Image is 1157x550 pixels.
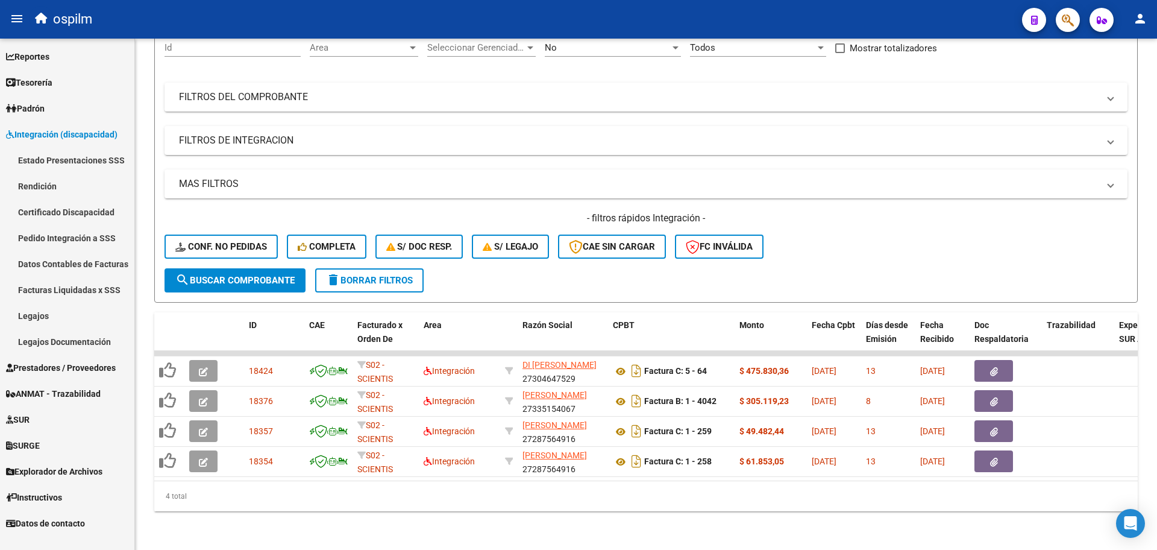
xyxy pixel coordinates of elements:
span: SURGE [6,439,40,452]
span: 18424 [249,366,273,376]
span: Padrón [6,102,45,115]
span: Prestadores / Proveedores [6,361,116,375]
div: 27287564916 [522,449,603,474]
div: 27287564916 [522,419,603,444]
strong: $ 49.482,44 [739,426,784,436]
span: Trazabilidad [1047,320,1096,330]
span: [DATE] [920,457,945,466]
span: Integración [424,396,475,406]
i: Descargar documento [629,391,644,411]
span: 13 [866,426,876,436]
datatable-header-cell: Area [419,312,500,365]
datatable-header-cell: CPBT [608,312,735,365]
mat-icon: person [1133,11,1147,26]
span: Borrar Filtros [326,275,413,286]
span: Integración (discapacidad) [6,128,118,141]
span: S/ Doc Resp. [386,241,453,252]
span: Instructivos [6,491,62,504]
span: Integración [424,366,475,376]
span: 13 [866,457,876,466]
datatable-header-cell: Días desde Emisión [861,312,915,365]
span: Conf. no pedidas [175,241,267,252]
span: [DATE] [812,366,836,376]
div: Open Intercom Messenger [1116,509,1145,538]
span: S/ legajo [483,241,538,252]
span: Facturado x Orden De [357,320,403,344]
button: CAE SIN CARGAR [558,235,666,259]
span: [DATE] [812,396,836,406]
span: 18376 [249,396,273,406]
i: Descargar documento [629,422,644,441]
span: Doc Respaldatoria [974,320,1029,344]
span: CAE SIN CARGAR [569,241,655,252]
span: Buscar Comprobante [175,275,295,286]
span: Integración [424,426,475,436]
span: SUR [6,413,30,426]
span: Razón Social [522,320,572,330]
mat-panel-title: FILTROS DEL COMPROBANTE [179,90,1099,104]
span: CPBT [613,320,635,330]
span: Explorador de Archivos [6,465,102,478]
div: 27335154067 [522,388,603,414]
mat-expansion-panel-header: MAS FILTROS [165,169,1127,198]
span: 13 [866,366,876,376]
span: ID [249,320,257,330]
i: Descargar documento [629,361,644,381]
mat-panel-title: FILTROS DE INTEGRACION [179,134,1099,147]
span: Todos [690,42,715,53]
strong: $ 305.119,23 [739,396,789,406]
strong: $ 61.853,05 [739,457,784,466]
span: [DATE] [920,426,945,436]
strong: Factura C: 1 - 259 [644,427,712,437]
span: Fecha Cpbt [812,320,855,330]
datatable-header-cell: Fecha Recibido [915,312,970,365]
span: Integración [424,457,475,466]
button: Borrar Filtros [315,268,424,292]
datatable-header-cell: Facturado x Orden De [353,312,419,365]
span: Tesorería [6,76,52,89]
span: Fecha Recibido [920,320,954,344]
i: Descargar documento [629,452,644,471]
div: 4 total [154,481,1138,511]
div: 27304647529 [522,358,603,384]
mat-panel-title: MAS FILTROS [179,177,1099,191]
strong: $ 475.830,36 [739,366,789,376]
span: S02 - SCIENTIS [357,360,393,384]
mat-expansion-panel-header: FILTROS DE INTEGRACION [165,126,1127,155]
strong: Factura C: 5 - 64 [644,367,707,376]
span: [PERSON_NAME] [522,390,587,400]
span: DI [PERSON_NAME] [522,360,597,370]
span: 18354 [249,457,273,466]
button: S/ Doc Resp. [375,235,463,259]
mat-icon: menu [10,11,24,26]
span: [PERSON_NAME] [522,450,587,460]
button: Completa [287,235,366,259]
span: S02 - SCIENTIS [357,450,393,474]
span: [DATE] [812,426,836,436]
span: FC Inválida [686,241,753,252]
span: ANMAT - Trazabilidad [6,387,101,400]
datatable-header-cell: ID [244,312,304,365]
span: [DATE] [920,366,945,376]
button: FC Inválida [675,235,763,259]
span: Reportes [6,50,49,63]
span: 8 [866,396,871,406]
datatable-header-cell: Monto [735,312,807,365]
span: S02 - SCIENTIS [357,420,393,444]
span: S02 - SCIENTIS [357,390,393,414]
span: Seleccionar Gerenciador [427,42,525,53]
span: Monto [739,320,764,330]
datatable-header-cell: Razón Social [518,312,608,365]
mat-expansion-panel-header: FILTROS DEL COMPROBANTE [165,83,1127,112]
mat-icon: search [175,273,190,287]
datatable-header-cell: Fecha Cpbt [807,312,861,365]
span: 18357 [249,426,273,436]
strong: Factura B: 1 - 4042 [644,397,716,406]
button: Buscar Comprobante [165,268,306,292]
datatable-header-cell: CAE [304,312,353,365]
span: Area [424,320,442,330]
span: Días desde Emisión [866,320,908,344]
span: [DATE] [812,457,836,466]
span: Completa [298,241,356,252]
mat-icon: delete [326,273,340,287]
